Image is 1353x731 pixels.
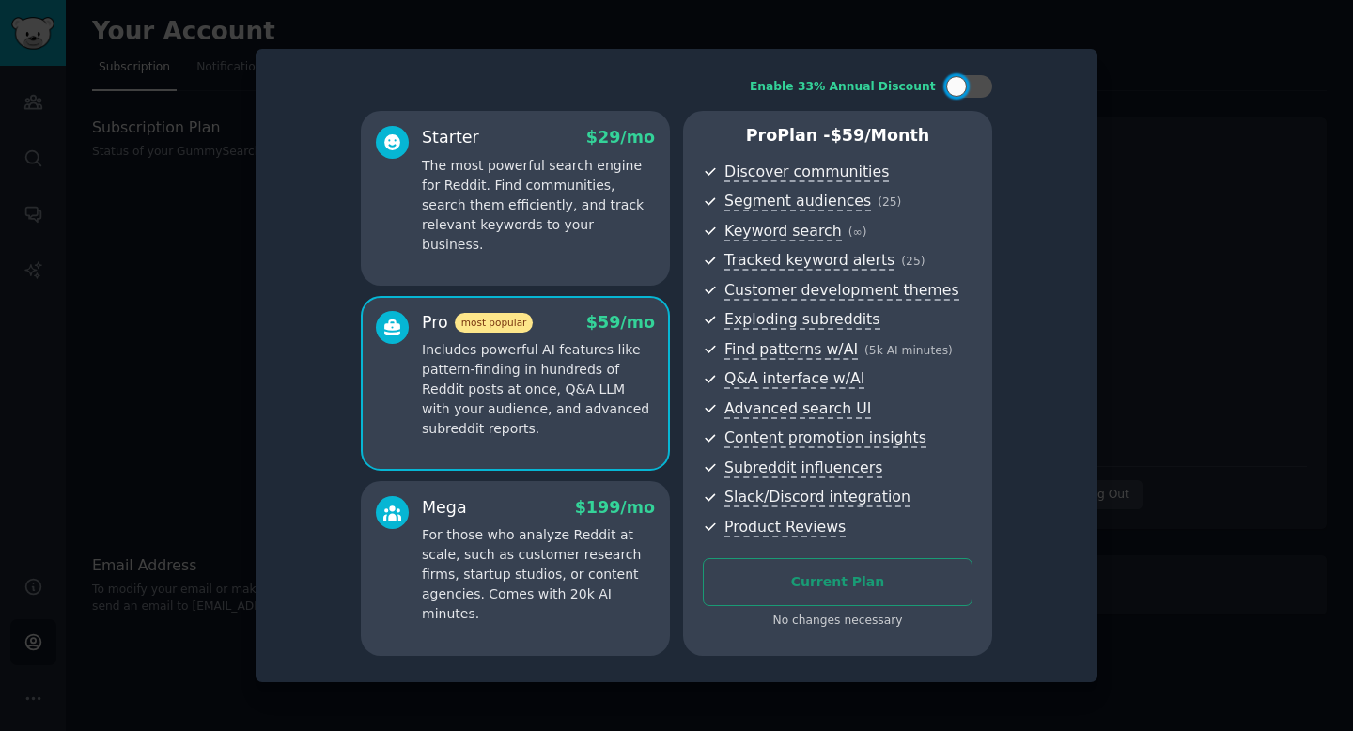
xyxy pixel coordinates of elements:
div: Starter [422,126,479,149]
div: No changes necessary [703,613,972,630]
span: Content promotion insights [724,428,926,448]
span: Discover communities [724,163,889,182]
p: Pro Plan - [703,124,972,148]
span: Product Reviews [724,518,846,537]
span: ( 25 ) [878,195,901,209]
span: $ 29 /mo [586,128,655,147]
p: Includes powerful AI features like pattern-finding in hundreds of Reddit posts at once, Q&A LLM w... [422,340,655,439]
span: Segment audiences [724,192,871,211]
span: Advanced search UI [724,399,871,419]
span: Find patterns w/AI [724,340,858,360]
span: $ 59 /mo [586,313,655,332]
p: For those who analyze Reddit at scale, such as customer research firms, startup studios, or conte... [422,525,655,624]
p: The most powerful search engine for Reddit. Find communities, search them efficiently, and track ... [422,156,655,255]
div: Enable 33% Annual Discount [750,79,936,96]
span: Keyword search [724,222,842,241]
span: $ 59 /month [831,126,930,145]
span: Subreddit influencers [724,459,882,478]
span: Q&A interface w/AI [724,369,864,389]
span: Slack/Discord integration [724,488,910,507]
span: most popular [455,313,534,333]
div: Mega [422,496,467,520]
div: Pro [422,311,533,334]
span: ( 5k AI minutes ) [864,344,953,357]
span: ( 25 ) [901,255,925,268]
span: Tracked keyword alerts [724,251,894,271]
span: $ 199 /mo [575,498,655,517]
span: Customer development themes [724,281,959,301]
span: ( ∞ ) [848,226,867,239]
span: Exploding subreddits [724,310,879,330]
